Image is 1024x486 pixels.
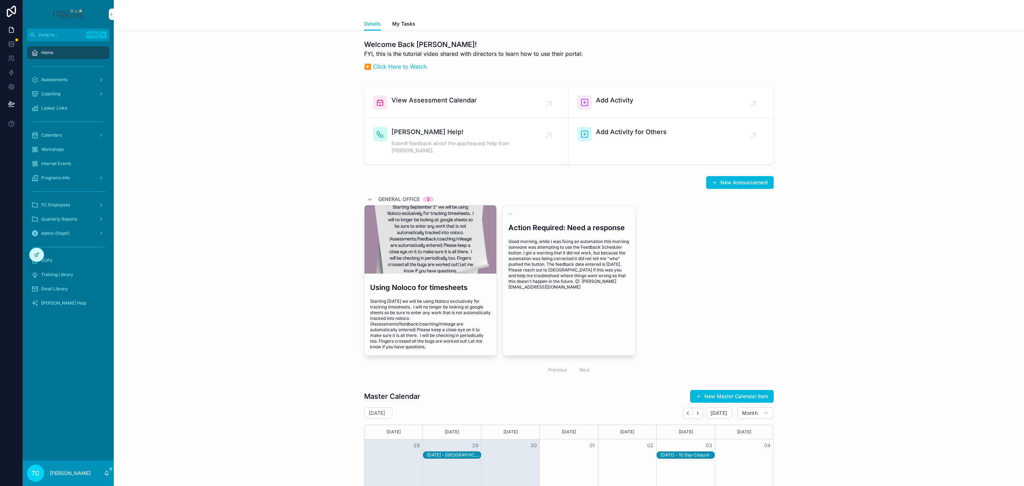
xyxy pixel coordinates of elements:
[412,441,421,450] button: 28
[369,410,385,417] h2: [DATE]
[27,143,110,156] a: Workshops
[27,199,110,211] a: FC Employees
[364,17,381,31] a: Details
[41,147,64,152] span: Workshops
[370,299,491,350] span: Starting [DATE] we will be using Noloco exclusively for tracking timesheets. I will no longer be ...
[569,118,773,164] a: Add Activity for Others
[508,239,629,290] span: Good morning, while I was fixing an automation this morning someone was attempting to use the Fee...
[693,408,703,419] button: Next
[364,39,583,49] h1: Welcome Back [PERSON_NAME]!
[41,175,70,181] span: Programs Info
[710,410,727,416] span: [DATE]
[32,469,39,477] span: TC
[737,407,774,419] button: Month
[502,205,635,356] a: --Action Required: Need a responseGood morning, while I was fixing an automation this morning som...
[658,425,714,439] div: [DATE]
[705,441,713,450] button: 03
[706,407,732,419] button: [DATE]
[27,282,110,295] a: Email Library
[541,425,597,439] div: [DATE]
[27,227,110,240] a: Admin (Steph)
[482,425,538,439] div: [DATE]
[41,286,68,292] span: Email Library
[27,46,110,59] a: Home
[27,268,110,281] a: Training Library
[41,132,62,138] span: Calendars
[378,196,420,203] span: General Office
[471,441,480,450] button: 29
[596,95,633,105] span: Add Activity
[27,73,110,86] a: Assessments
[661,452,714,458] div: [DATE] - 10 Day Closure
[50,470,91,477] p: [PERSON_NAME]
[596,127,667,137] span: Add Activity for Others
[27,297,110,310] a: [PERSON_NAME] Help
[41,300,86,306] span: [PERSON_NAME] Help
[424,425,480,439] div: [DATE]
[27,171,110,184] a: Programs Info
[646,441,655,450] button: 02
[41,202,70,208] span: FC Employees
[364,63,427,70] a: ▶️ Click Here to Watch
[27,213,110,226] a: Quarterly Reports
[683,408,693,419] button: Back
[364,87,569,118] a: View Assessment Calendar
[41,77,68,83] span: Assessments
[27,88,110,100] a: Coaching
[27,28,110,41] button: Jump to...CtrlK
[508,211,513,217] span: --
[508,222,629,233] h3: Action Required: Need a response
[690,390,774,403] button: New Master Calendar Item
[41,272,73,278] span: Training Library
[392,17,415,32] a: My Tasks
[41,231,70,236] span: Admin (Steph)
[716,425,772,439] div: [DATE]
[364,20,381,27] span: Details
[427,452,480,458] div: [DATE] - [GEOGRAPHIC_DATA]
[41,258,52,263] span: SOPs
[27,102,110,115] a: Looker Links
[370,282,491,293] h3: Using Noloco for timesheets
[529,441,538,450] button: 30
[706,176,774,189] button: New Announcement
[392,20,415,27] span: My Tasks
[569,87,773,118] a: Add Activity
[27,129,110,142] a: Calendars
[364,49,583,58] p: FYI, this is the tutorial video shared with directors to learn how to use their portal:
[364,391,420,401] h1: Master Calendar
[661,452,714,458] div: 10/3/2025 - 10 Day Closure
[742,410,758,416] span: Month
[391,95,477,105] span: View Assessment Calendar
[364,205,497,356] a: Using Noloco for timesheetsStarting [DATE] we will be using Noloco exclusively for tracking times...
[41,216,77,222] span: Quarterly Reports
[427,452,480,458] div: 9/29/2025 - Walkerton NO SCHOOL
[41,91,60,97] span: Coaching
[364,118,569,164] a: [PERSON_NAME] Help!Submit feedback about the app/request help from [PERSON_NAME].
[391,127,549,137] span: [PERSON_NAME] Help!
[27,254,110,267] a: SOPs
[41,105,67,111] span: Looker Links
[41,161,71,167] span: Internal Events
[391,140,549,154] span: Submit feedback about the app/request help from [PERSON_NAME].
[52,9,84,20] img: App logo
[599,425,655,439] div: [DATE]
[41,50,53,56] span: Home
[100,32,106,38] span: K
[27,157,110,170] a: Internal Events
[763,441,772,450] button: 04
[38,32,83,38] span: Jump to...
[23,41,114,319] div: scrollable content
[588,441,596,450] button: 01
[427,196,430,202] div: 2
[86,31,99,38] span: Ctrl
[366,425,421,439] div: [DATE]
[364,205,496,274] div: announce--use-noloco.png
